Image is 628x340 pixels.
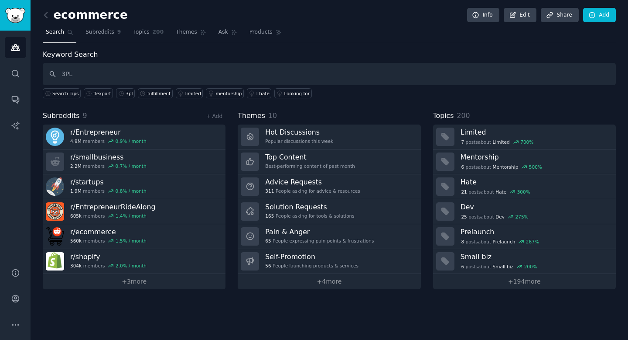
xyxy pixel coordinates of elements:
a: +3more [43,274,225,289]
div: 500 % [529,164,542,170]
h3: Pain & Anger [265,227,374,236]
h3: r/ ecommerce [70,227,147,236]
h3: r/ Entrepreneur [70,128,147,137]
div: post s about [461,188,531,196]
span: Small biz [493,264,514,270]
div: mentorship [215,90,242,97]
div: post s about [461,263,538,271]
h3: Hot Discussions [265,128,333,137]
img: Entrepreneur [46,128,64,146]
span: Subreddits [43,111,80,121]
span: 304k [70,263,82,269]
span: 2.2M [70,163,82,169]
div: fulfillment [147,90,171,97]
a: Advice Requests311People asking for advice & resources [238,174,420,199]
h3: Prelaunch [461,227,610,236]
a: limited [176,88,203,98]
span: Topics [433,111,454,121]
span: Themes [176,28,197,36]
span: 21 [461,189,467,195]
div: 300 % [517,189,530,195]
a: Pain & Anger65People expressing pain points & frustrations [238,224,420,249]
h3: Limited [461,128,610,137]
span: Products [249,28,273,36]
span: 9 [83,111,87,120]
span: Themes [238,111,265,121]
h3: r/ smallbusiness [70,153,147,162]
div: members [70,188,147,194]
a: Edit [504,8,536,23]
div: post s about [461,138,534,146]
div: members [70,213,155,219]
div: 1.4 % / month [116,213,147,219]
h3: Dev [461,202,610,212]
a: Dev25postsaboutDev275% [433,199,616,224]
a: Add [583,8,616,23]
span: Search [46,28,64,36]
div: 275 % [515,214,529,220]
a: Limited7postsaboutLimited700% [433,125,616,149]
span: 65 [265,238,271,244]
a: Themes [173,25,209,43]
div: 700 % [520,139,533,145]
img: shopify [46,252,64,271]
span: Search Tips [52,90,79,97]
h3: Hate [461,177,610,187]
div: limited [185,90,201,97]
span: 6 [461,264,464,270]
a: Looking for [274,88,311,98]
a: + Add [206,113,222,119]
h3: Advice Requests [265,177,360,187]
span: 9 [117,28,121,36]
img: ecommerce [46,227,64,246]
div: I hate [256,90,270,97]
span: 6 [461,164,464,170]
div: Best-performing content of past month [265,163,355,169]
a: +194more [433,274,616,289]
a: Top ContentBest-performing content of past month [238,149,420,174]
h3: Solution Requests [265,202,354,212]
div: People asking for tools & solutions [265,213,354,219]
div: 3pl [126,90,133,97]
a: Prelaunch8postsaboutPrelaunch267% [433,224,616,249]
div: flexport [93,90,111,97]
h3: Mentorship [461,153,610,162]
a: flexport [84,88,113,98]
span: Hate [495,189,506,195]
h3: Small biz [461,252,610,261]
a: I hate [247,88,272,98]
span: 56 [265,263,271,269]
a: Small biz6postsaboutSmall biz200% [433,249,616,274]
h3: r/ shopify [70,252,147,261]
div: People expressing pain points & frustrations [265,238,374,244]
span: 560k [70,238,82,244]
span: 311 [265,188,274,194]
a: 3pl [116,88,135,98]
span: 200 [457,111,470,120]
img: EntrepreneurRideAlong [46,202,64,221]
img: GummySearch logo [5,8,25,23]
div: 200 % [524,264,537,270]
a: Ask [215,25,240,43]
a: Info [467,8,499,23]
div: 0.7 % / month [116,163,147,169]
span: Prelaunch [493,239,515,245]
a: r/Entrepreneur4.9Mmembers0.9% / month [43,125,225,149]
div: Popular discussions this week [265,138,333,144]
span: 10 [268,111,277,120]
div: 0.9 % / month [116,138,147,144]
span: Topics [133,28,149,36]
a: +4more [238,274,420,289]
span: 1.9M [70,188,82,194]
span: 605k [70,213,82,219]
a: fulfillment [138,88,173,98]
span: Limited [493,139,510,145]
img: startups [46,177,64,196]
a: Search [43,25,76,43]
label: Keyword Search [43,50,98,59]
a: r/EntrepreneurRideAlong605kmembers1.4% / month [43,199,225,224]
h3: Self-Promotion [265,252,358,261]
span: Dev [495,214,505,220]
span: 4.9M [70,138,82,144]
span: 200 [153,28,164,36]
